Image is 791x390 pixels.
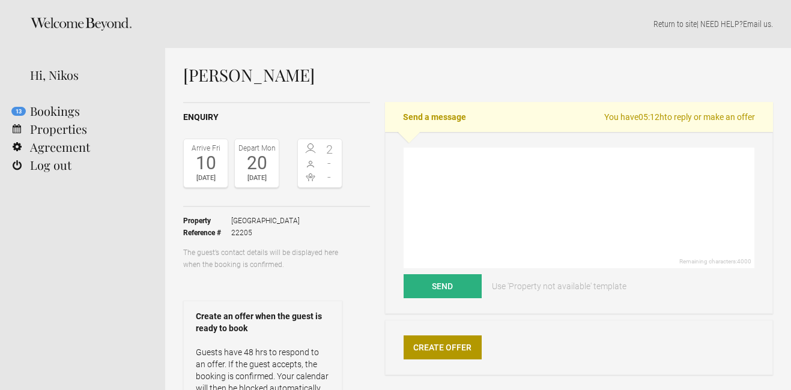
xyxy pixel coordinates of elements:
[483,274,635,298] a: Use 'Property not available' template
[653,19,697,29] a: Return to site
[187,154,225,172] div: 10
[320,143,339,155] span: 2
[404,274,482,298] button: Send
[30,66,147,84] div: Hi, Nikos
[183,215,231,227] strong: Property
[404,335,482,359] a: Create Offer
[183,66,773,84] h1: [PERSON_NAME]
[385,102,773,132] h2: Send a message
[638,112,664,122] flynt-countdown: 05:12h
[231,227,300,239] span: 22205
[183,227,231,239] strong: Reference #
[183,247,342,271] p: The guest’s contact details will be displayed here when the booking is confirmed.
[187,172,225,184] div: [DATE]
[743,19,771,29] a: Email us
[604,111,755,123] span: You have to reply or make an offer
[320,171,339,183] span: -
[11,107,26,116] flynt-notification-badge: 13
[231,215,300,227] span: [GEOGRAPHIC_DATA]
[183,111,370,124] h2: Enquiry
[238,154,276,172] div: 20
[196,310,330,334] strong: Create an offer when the guest is ready to book
[187,142,225,154] div: Arrive Fri
[238,142,276,154] div: Depart Mon
[183,18,773,30] p: | NEED HELP? .
[238,172,276,184] div: [DATE]
[320,157,339,169] span: -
